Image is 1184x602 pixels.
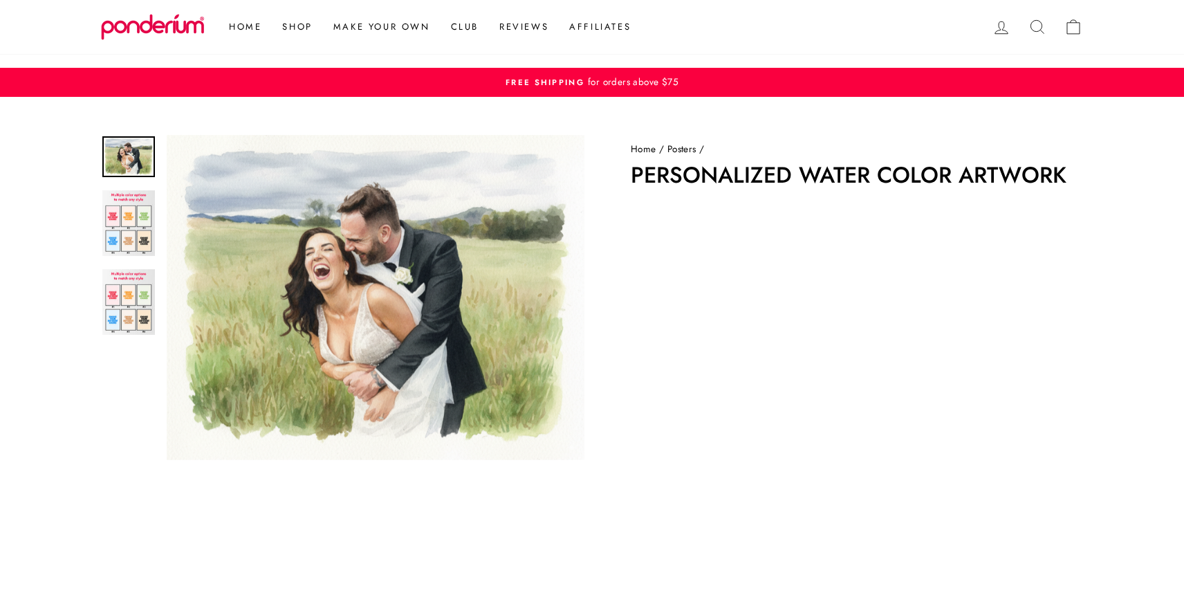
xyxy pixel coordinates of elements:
[631,142,1083,157] nav: breadcrumbs
[101,14,205,40] img: Ponderium
[272,15,322,39] a: Shop
[219,15,272,39] a: Home
[584,75,678,89] span: for orders above $75
[631,164,1083,186] h1: Personalized Water Color Artwork
[631,142,656,156] a: Home
[559,15,641,39] a: Affiliates
[323,15,441,39] a: Make Your Own
[489,15,559,39] a: Reviews
[667,142,696,156] a: Posters
[102,190,155,256] img: Personalized Water Color Artwork
[441,15,489,39] a: Club
[212,15,641,39] ul: Primary
[699,142,704,156] span: /
[506,77,584,88] span: FREE Shipping
[659,142,664,156] span: /
[102,269,155,335] img: Personalized Water Color Artwork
